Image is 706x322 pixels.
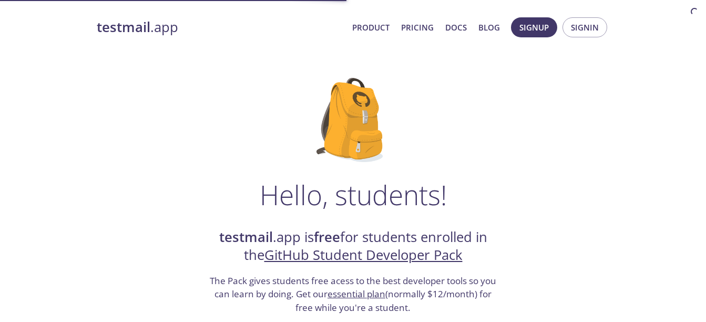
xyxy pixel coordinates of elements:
[97,18,344,36] a: testmail.app
[519,21,549,34] span: Signup
[562,17,607,37] button: Signin
[352,21,390,34] a: Product
[571,21,599,34] span: Signin
[97,18,150,36] strong: testmail
[219,228,273,246] strong: testmail
[445,21,467,34] a: Docs
[478,21,500,34] a: Blog
[260,179,447,210] h1: Hello, students!
[511,17,557,37] button: Signup
[328,288,385,300] a: essential plan
[316,78,390,162] img: github-student-backpack.png
[264,246,463,264] a: GitHub Student Developer Pack
[401,21,434,34] a: Pricing
[209,274,498,315] h3: The Pack gives students free acess to the best developer tools so you can learn by doing. Get our...
[209,228,498,265] h2: .app is for students enrolled in the
[314,228,340,246] strong: free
